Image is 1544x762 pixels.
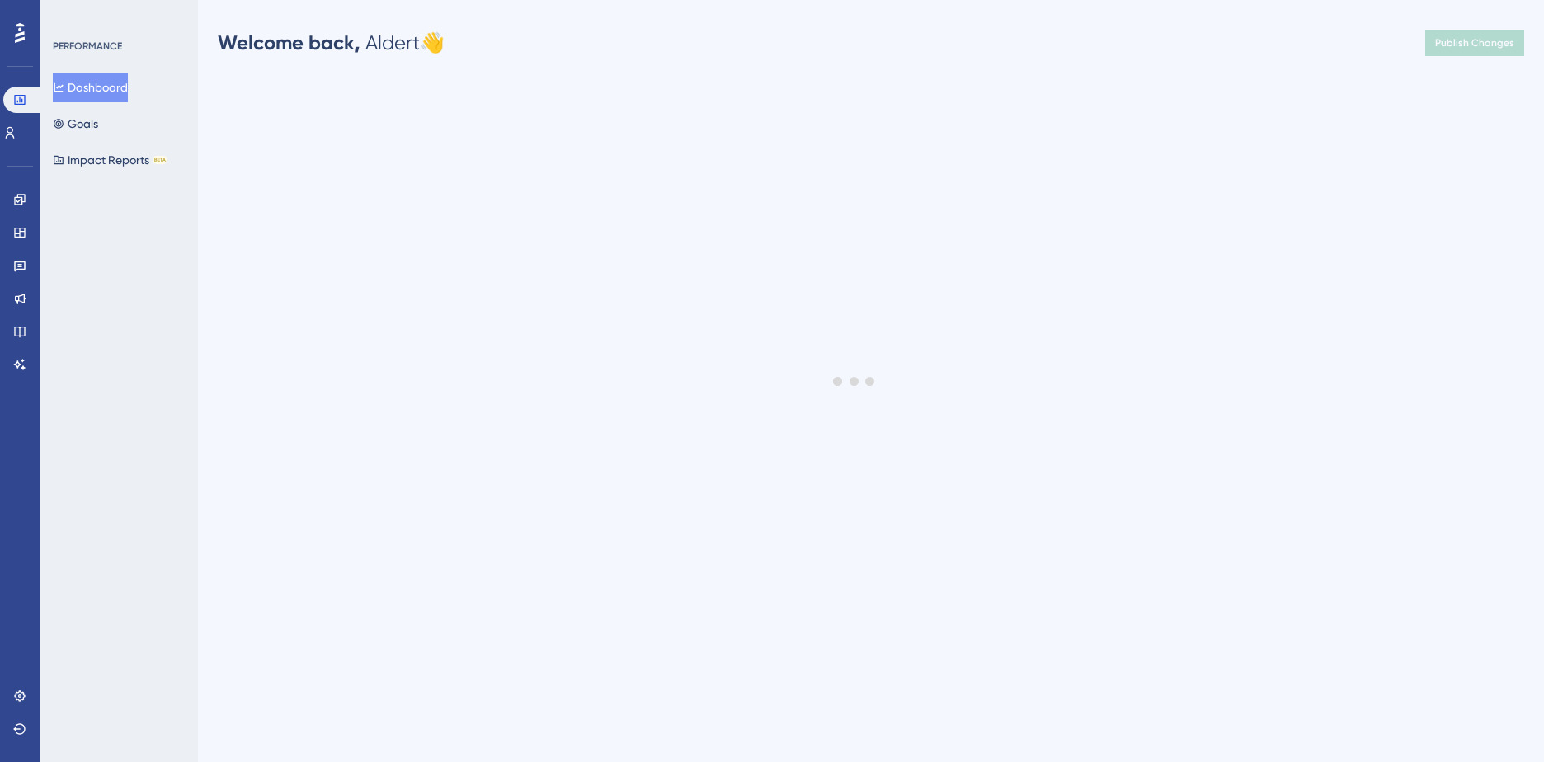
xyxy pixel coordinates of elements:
[153,156,167,164] div: BETA
[53,145,167,175] button: Impact ReportsBETA
[218,31,360,54] span: Welcome back,
[1425,30,1524,56] button: Publish Changes
[53,73,128,102] button: Dashboard
[53,109,98,139] button: Goals
[218,30,445,56] div: Aldert 👋
[1435,36,1514,49] span: Publish Changes
[53,40,122,53] div: PERFORMANCE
